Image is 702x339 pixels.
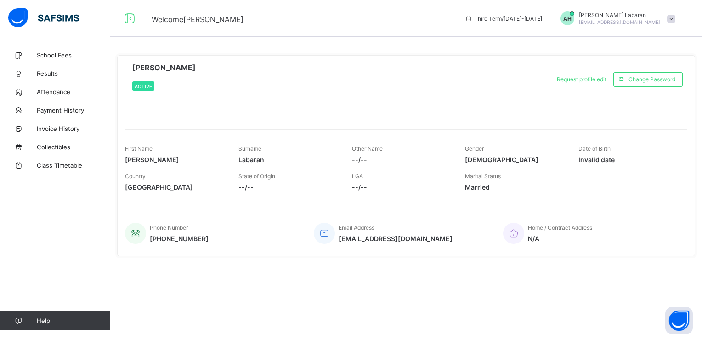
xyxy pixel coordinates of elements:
span: Marital Status [465,173,501,180]
span: [EMAIL_ADDRESS][DOMAIN_NAME] [579,19,660,25]
span: [PHONE_NUMBER] [150,235,209,243]
span: Other Name [352,145,383,152]
span: Gender [465,145,484,152]
span: Married [465,183,565,191]
span: Attendance [37,88,110,96]
span: --/-- [352,156,452,164]
span: [PERSON_NAME] [125,156,225,164]
span: Invoice History [37,125,110,132]
span: Invalid date [578,156,678,164]
span: Phone Number [150,224,188,231]
span: AH [563,15,572,22]
span: [GEOGRAPHIC_DATA] [125,183,225,191]
span: Collectibles [37,143,110,151]
span: [EMAIL_ADDRESS][DOMAIN_NAME] [339,235,453,243]
span: Change Password [628,76,675,83]
span: Payment History [37,107,110,114]
span: Date of Birth [578,145,611,152]
img: safsims [8,8,79,28]
div: AhmedLabaran [551,11,680,25]
span: Active [135,84,152,89]
span: session/term information [465,15,542,22]
span: Labaran [238,156,338,164]
span: Email Address [339,224,374,231]
span: --/-- [238,183,338,191]
span: [PERSON_NAME] [132,63,196,72]
span: Help [37,317,110,324]
span: Request profile edit [557,76,606,83]
button: Open asap [665,307,693,334]
span: [DEMOGRAPHIC_DATA] [465,156,565,164]
span: N/A [528,235,592,243]
span: Class Timetable [37,162,110,169]
span: First Name [125,145,153,152]
span: School Fees [37,51,110,59]
span: Welcome [PERSON_NAME] [152,15,243,24]
span: State of Origin [238,173,275,180]
span: Surname [238,145,261,152]
span: LGA [352,173,363,180]
span: [PERSON_NAME] Labaran [579,11,660,18]
span: --/-- [352,183,452,191]
span: Results [37,70,110,77]
span: Home / Contract Address [528,224,592,231]
span: Country [125,173,146,180]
